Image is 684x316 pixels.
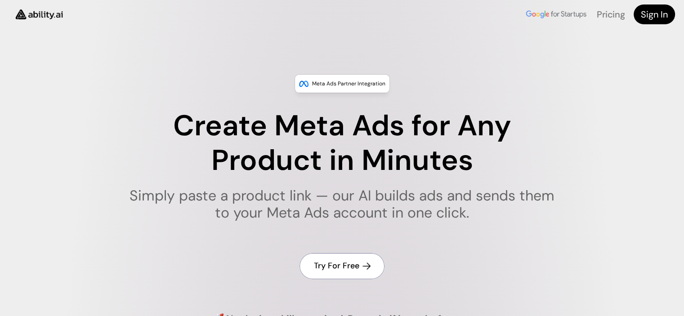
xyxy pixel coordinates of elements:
h4: Sign In [641,8,668,21]
a: Pricing [597,9,625,20]
a: Sign In [634,4,675,24]
a: Try For Free [300,253,384,279]
p: Meta Ads Partner Integration [312,79,385,88]
h1: Simply paste a product link — our AI builds ads and sends them to your Meta Ads account in one cl... [124,187,560,222]
h1: Create Meta Ads for Any Product in Minutes [124,109,560,178]
h4: Try For Free [314,260,359,271]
